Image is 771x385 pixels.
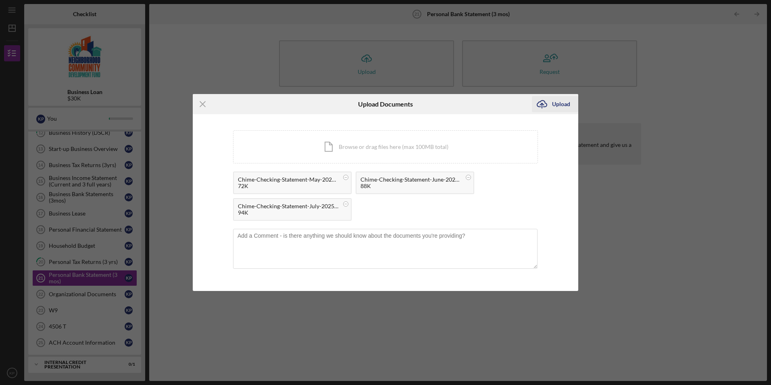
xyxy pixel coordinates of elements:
[238,203,339,209] div: Chime-Checking-Statement-July-2025.pdf
[360,176,461,183] div: Chime-Checking-Statement-June-2025.pdf
[238,176,339,183] div: Chime-Checking-Statement-May-2025.pdf
[532,96,578,112] button: Upload
[552,96,570,112] div: Upload
[360,183,461,189] div: 88K
[238,183,339,189] div: 72K
[358,100,413,108] h6: Upload Documents
[238,209,339,216] div: 94K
